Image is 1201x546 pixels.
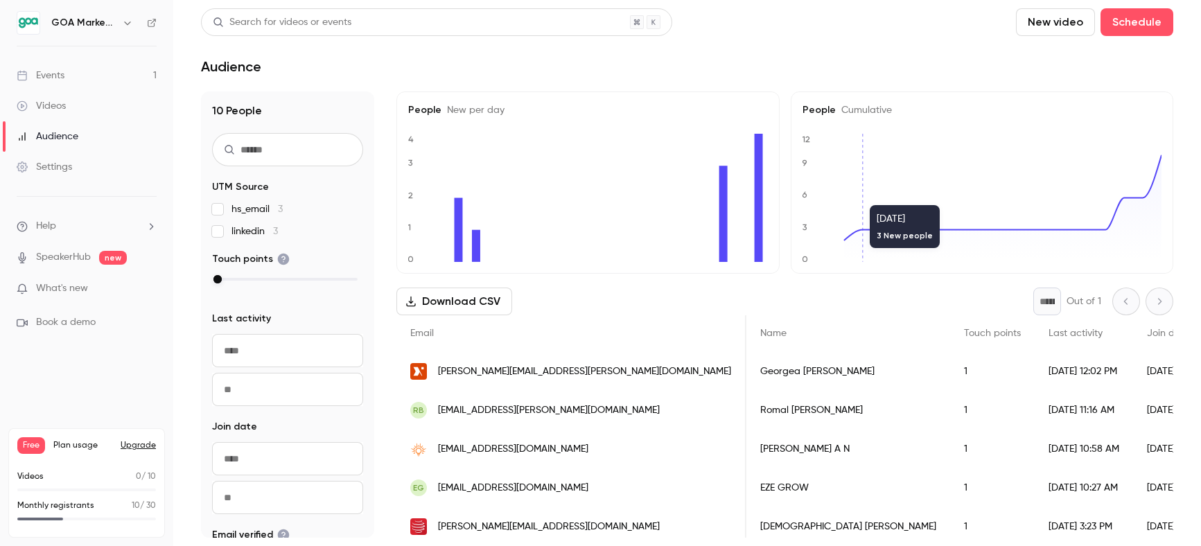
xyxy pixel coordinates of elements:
[278,204,283,214] span: 3
[212,334,363,367] input: From
[950,507,1035,546] div: 1
[950,391,1035,430] div: 1
[17,69,64,82] div: Events
[802,134,810,144] text: 12
[1049,328,1103,338] span: Last activity
[407,254,414,264] text: 0
[746,507,950,546] div: [DEMOGRAPHIC_DATA] [PERSON_NAME]
[441,105,505,115] span: New per day
[1035,507,1133,546] div: [DATE] 3:23 PM
[231,224,278,238] span: linkedin
[1101,8,1173,36] button: Schedule
[746,352,950,391] div: Georgea [PERSON_NAME]
[803,103,1162,117] h5: People
[17,470,44,483] p: Videos
[212,528,290,542] span: Email verified
[413,482,424,494] span: EG
[51,16,116,30] h6: GOA Marketing
[964,328,1021,338] span: Touch points
[212,442,363,475] input: From
[408,103,768,117] h5: People
[136,470,156,483] p: / 10
[36,250,91,265] a: SpeakerHub
[802,191,807,200] text: 6
[410,363,427,380] img: ultraviewx.co.uk
[950,352,1035,391] div: 1
[746,430,950,468] div: [PERSON_NAME] A N
[132,502,140,510] span: 10
[17,500,94,512] p: Monthly registrants
[410,328,434,338] span: Email
[836,105,892,115] span: Cumulative
[36,315,96,330] span: Book a demo
[760,328,787,338] span: Name
[407,222,411,232] text: 1
[212,373,363,406] input: To
[438,481,588,495] span: [EMAIL_ADDRESS][DOMAIN_NAME]
[17,437,45,454] span: Free
[17,12,40,34] img: GOA Marketing
[212,103,363,119] h1: 10 People
[1067,294,1101,308] p: Out of 1
[1147,328,1190,338] span: Join date
[802,254,808,264] text: 0
[17,130,78,143] div: Audience
[17,99,66,113] div: Videos
[53,440,112,451] span: Plan usage
[1035,430,1133,468] div: [DATE] 10:58 AM
[121,440,156,451] button: Upgrade
[213,15,351,30] div: Search for videos or events
[132,500,156,512] p: / 30
[408,191,413,200] text: 2
[410,518,427,535] img: globalrelay.net
[17,160,72,174] div: Settings
[1016,8,1095,36] button: New video
[802,158,807,168] text: 9
[413,404,424,416] span: RB
[1035,352,1133,391] div: [DATE] 12:02 PM
[803,222,807,232] text: 3
[438,442,588,457] span: [EMAIL_ADDRESS][DOMAIN_NAME]
[408,134,414,144] text: 4
[273,227,278,236] span: 3
[212,420,257,434] span: Join date
[396,288,512,315] button: Download CSV
[408,158,413,168] text: 3
[231,202,283,216] span: hs_email
[438,364,731,379] span: [PERSON_NAME][EMAIL_ADDRESS][PERSON_NAME][DOMAIN_NAME]
[1035,468,1133,507] div: [DATE] 10:27 AM
[212,312,271,326] span: Last activity
[950,430,1035,468] div: 1
[746,391,950,430] div: Romal [PERSON_NAME]
[410,441,427,457] img: pulseadsmedia.com
[136,473,141,481] span: 0
[212,252,290,266] span: Touch points
[36,281,88,296] span: What's new
[201,58,261,75] h1: Audience
[746,468,950,507] div: EZE GROW
[1035,391,1133,430] div: [DATE] 11:16 AM
[950,468,1035,507] div: 1
[36,219,56,234] span: Help
[17,219,157,234] li: help-dropdown-opener
[212,481,363,514] input: To
[99,251,127,265] span: new
[212,180,269,194] span: UTM Source
[213,275,222,283] div: max
[438,403,660,418] span: [EMAIL_ADDRESS][PERSON_NAME][DOMAIN_NAME]
[438,520,660,534] span: [PERSON_NAME][EMAIL_ADDRESS][DOMAIN_NAME]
